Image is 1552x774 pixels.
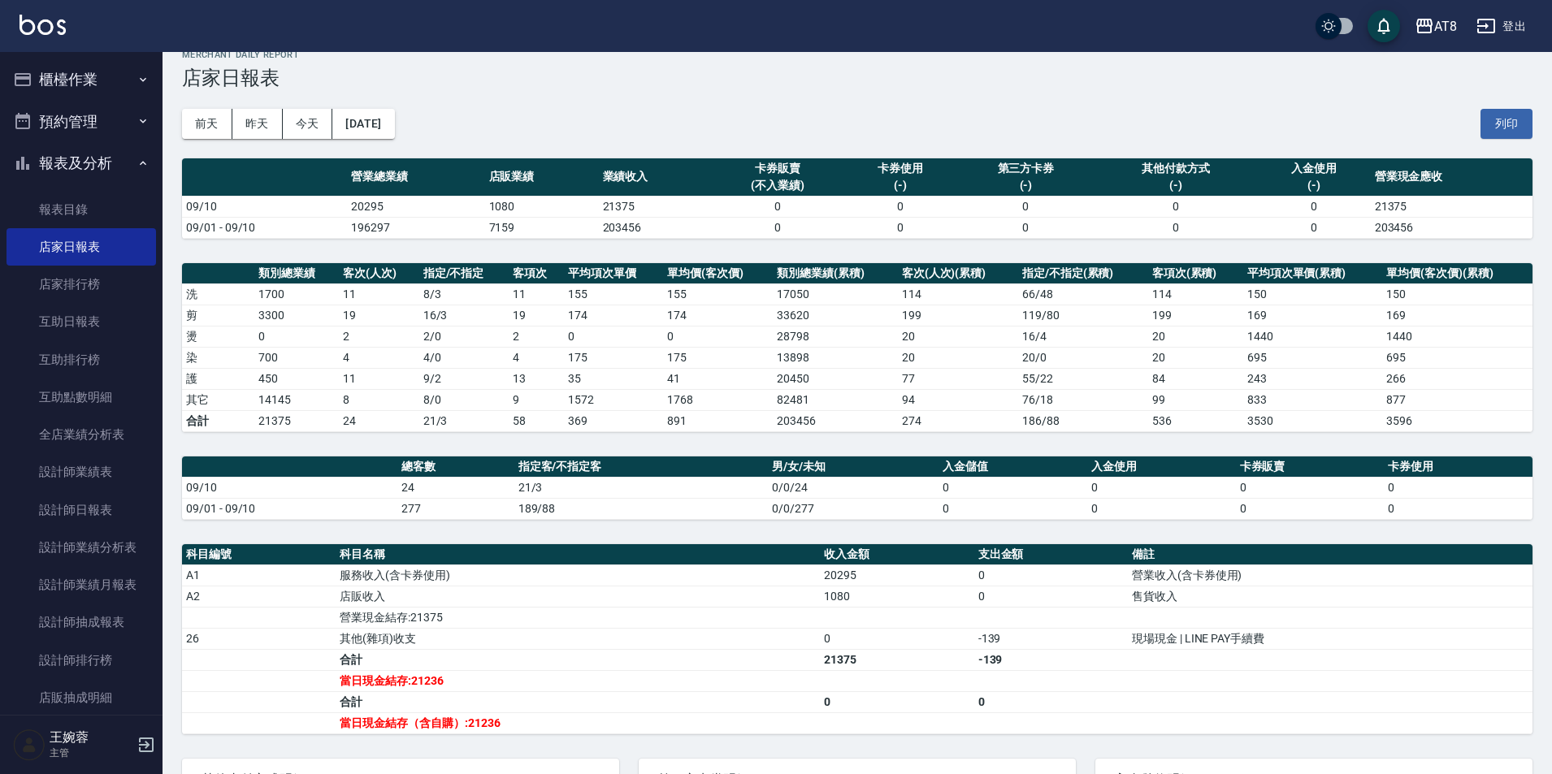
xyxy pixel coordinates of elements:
td: 0 [843,217,957,238]
td: 119 / 80 [1018,305,1148,326]
td: 266 [1382,368,1532,389]
td: 洗 [182,283,254,305]
button: 列印 [1480,109,1532,139]
th: 平均項次單價(累積) [1243,263,1383,284]
td: 99 [1148,389,1243,410]
td: 營業現金結存:21375 [336,607,820,628]
button: 昨天 [232,109,283,139]
td: 174 [564,305,663,326]
h5: 王婉蓉 [50,729,132,746]
td: 0 [713,217,843,238]
td: 1768 [663,389,773,410]
th: 入金使用 [1087,456,1236,478]
table: a dense table [182,263,1532,432]
td: 售貨收入 [1128,586,1532,607]
td: 8 / 3 [419,283,509,305]
td: 695 [1382,347,1532,368]
td: 3300 [254,305,339,326]
td: 369 [564,410,663,431]
td: 09/01 - 09/10 [182,498,397,519]
td: 1440 [1382,326,1532,347]
td: 277 [397,498,514,519]
a: 店家排行榜 [7,266,156,303]
td: 1572 [564,389,663,410]
td: 0 [974,564,1128,586]
td: 0 [974,691,1128,712]
td: 150 [1243,283,1383,305]
td: 155 [564,283,663,305]
td: 2 [339,326,419,347]
div: 卡券使用 [848,160,953,177]
td: 175 [663,347,773,368]
td: 21375 [1371,196,1532,217]
td: 0 [974,586,1128,607]
td: 891 [663,410,773,431]
td: 695 [1243,347,1383,368]
div: 第三方卡券 [961,160,1091,177]
td: 11 [509,283,564,305]
a: 設計師排行榜 [7,642,156,679]
td: 0 [663,326,773,347]
td: 0 [939,477,1087,498]
td: 4 / 0 [419,347,509,368]
th: 客次(人次) [339,263,419,284]
td: 199 [1148,305,1243,326]
td: 19 [509,305,564,326]
td: 833 [1243,389,1383,410]
td: 0 [1257,217,1371,238]
td: 66 / 48 [1018,283,1148,305]
td: 3596 [1382,410,1532,431]
td: 0 [820,691,973,712]
td: 24 [397,477,514,498]
td: 243 [1243,368,1383,389]
td: 0 [1236,477,1385,498]
td: 14145 [254,389,339,410]
th: 指定/不指定(累積) [1018,263,1148,284]
td: 合計 [182,410,254,431]
a: 互助點數明細 [7,378,156,416]
td: 450 [254,368,339,389]
th: 卡券販賣 [1236,456,1385,478]
td: 09/10 [182,196,347,217]
div: (-) [961,177,1091,194]
td: 4 [509,347,564,368]
td: A2 [182,586,336,607]
th: 客次(人次)(累積) [898,263,1018,284]
th: 類別總業績(累積) [773,263,897,284]
td: 16 / 3 [419,305,509,326]
a: 設計師業績分析表 [7,529,156,566]
button: save [1368,10,1400,42]
td: 174 [663,305,773,326]
td: 175 [564,347,663,368]
div: 其他付款方式 [1099,160,1252,177]
td: 0 [1087,477,1236,498]
th: 單均價(客次價)(累積) [1382,263,1532,284]
td: 營業收入(含卡券使用) [1128,564,1532,586]
th: 營業現金應收 [1371,158,1532,197]
td: 剪 [182,305,254,326]
td: 現場現金 | LINE PAY手續費 [1128,628,1532,649]
table: a dense table [182,544,1532,734]
th: 支出金額 [974,544,1128,565]
td: 其它 [182,389,254,410]
td: 合計 [336,691,820,712]
td: 877 [1382,389,1532,410]
table: a dense table [182,158,1532,239]
div: (不入業績) [717,177,839,194]
div: (-) [1099,177,1252,194]
th: 單均價(客次價) [663,263,773,284]
td: -139 [974,649,1128,670]
button: 今天 [283,109,333,139]
h3: 店家日報表 [182,67,1532,89]
td: 9 / 2 [419,368,509,389]
td: 199 [898,305,1018,326]
td: 13898 [773,347,897,368]
td: 1440 [1243,326,1383,347]
td: 155 [663,283,773,305]
a: 設計師日報表 [7,491,156,529]
td: 9 [509,389,564,410]
th: 總客數 [397,456,514,478]
img: Person [13,729,46,761]
td: 3530 [1243,410,1383,431]
td: 20 / 0 [1018,347,1148,368]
